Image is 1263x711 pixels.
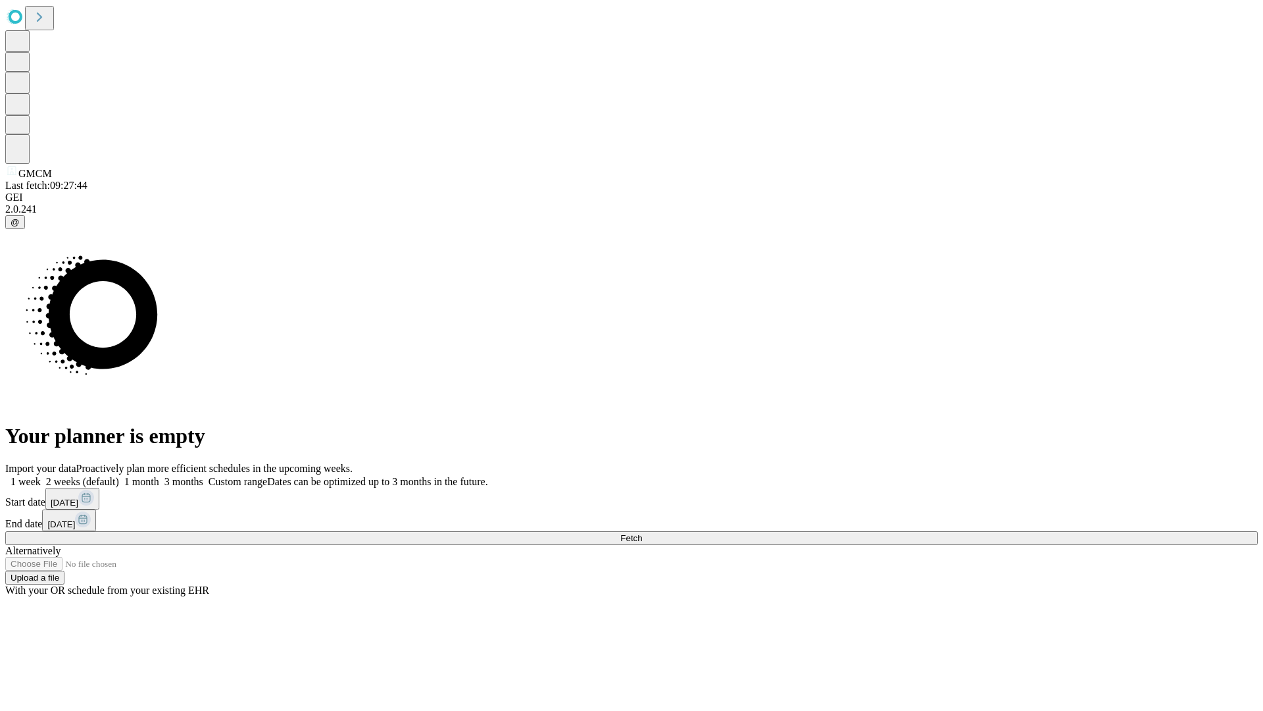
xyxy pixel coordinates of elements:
[267,476,487,487] span: Dates can be optimized up to 3 months in the future.
[5,424,1258,448] h1: Your planner is empty
[46,476,119,487] span: 2 weeks (default)
[5,203,1258,215] div: 2.0.241
[42,510,96,531] button: [DATE]
[209,476,267,487] span: Custom range
[76,463,353,474] span: Proactively plan more efficient schedules in the upcoming weeks.
[124,476,159,487] span: 1 month
[51,498,78,508] span: [DATE]
[5,585,209,596] span: With your OR schedule from your existing EHR
[5,180,87,191] span: Last fetch: 09:27:44
[11,217,20,227] span: @
[164,476,203,487] span: 3 months
[5,215,25,229] button: @
[45,488,99,510] button: [DATE]
[5,531,1258,545] button: Fetch
[5,488,1258,510] div: Start date
[47,519,75,529] span: [DATE]
[5,192,1258,203] div: GEI
[18,168,52,179] span: GMCM
[5,545,61,556] span: Alternatively
[5,571,64,585] button: Upload a file
[620,533,642,543] span: Fetch
[5,463,76,474] span: Import your data
[5,510,1258,531] div: End date
[11,476,41,487] span: 1 week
